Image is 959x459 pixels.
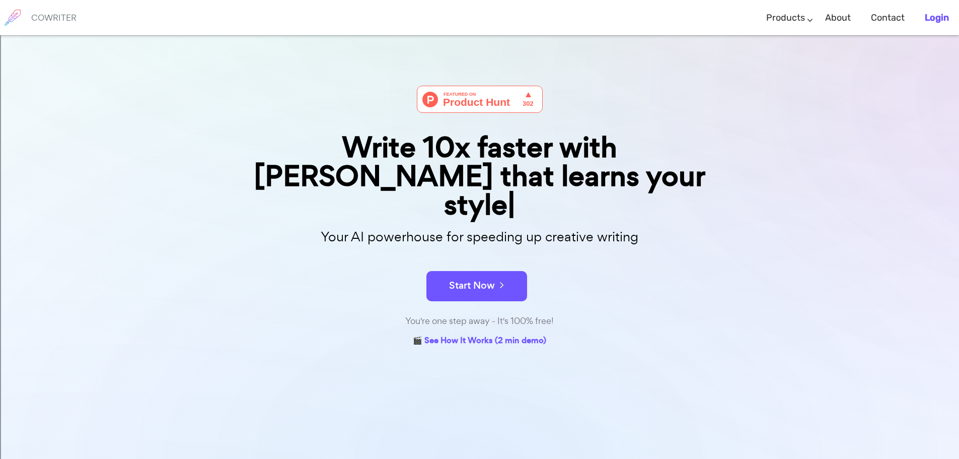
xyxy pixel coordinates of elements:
[417,86,543,113] img: Cowriter - Your AI buddy for speeding up creative writing | Product Hunt
[766,3,805,33] a: Products
[4,13,955,22] div: Sort New > Old
[4,4,955,13] div: Sort A > Z
[31,13,77,22] h6: COWRITER
[4,22,955,31] div: Move To ...
[4,49,955,58] div: Sign out
[4,31,955,40] div: Delete
[825,3,851,33] a: About
[228,314,731,329] div: You're one step away - It's 100% free!
[925,3,949,33] a: Login
[925,12,949,23] b: Login
[4,68,955,77] div: Move To ...
[4,58,955,68] div: Rename
[228,226,731,248] p: Your AI powerhouse for speeding up creative writing
[4,40,955,49] div: Options
[228,133,731,220] div: Write 10x faster with [PERSON_NAME] that learns your style
[871,3,905,33] a: Contact
[426,271,527,301] button: Start Now
[413,334,546,349] a: 🎬 See How It Works (2 min demo)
